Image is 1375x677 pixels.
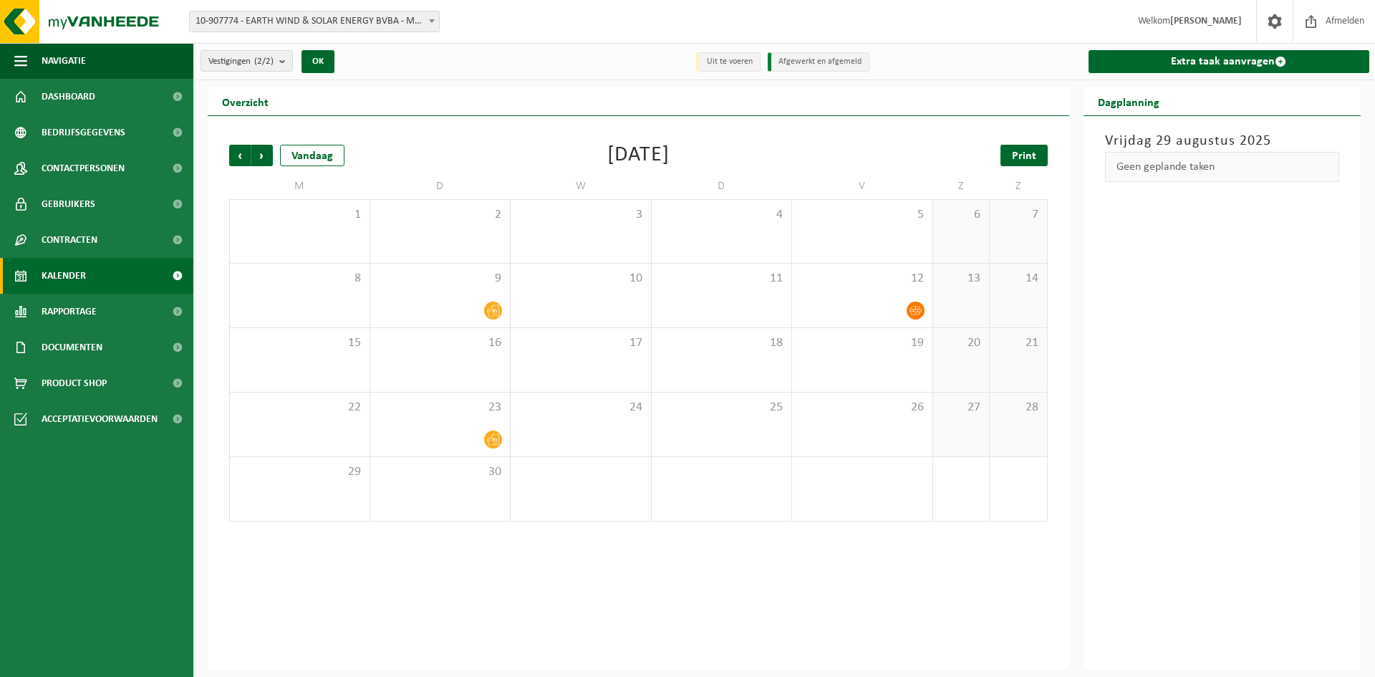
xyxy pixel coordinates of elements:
count: (2/2) [254,57,274,66]
td: D [370,173,511,199]
span: Product Shop [42,365,107,401]
button: Vestigingen(2/2) [201,50,293,72]
span: 1 [237,207,362,223]
span: Volgende [251,145,273,166]
span: 15 [237,335,362,351]
span: 20 [940,335,983,351]
span: 27 [940,400,983,416]
span: Contracten [42,222,97,258]
div: Vandaag [280,145,344,166]
strong: [PERSON_NAME] [1170,16,1242,27]
h2: Overzicht [208,87,283,115]
span: 16 [377,335,503,351]
span: Vorige [229,145,251,166]
div: Geen geplande taken [1105,152,1340,182]
span: 26 [799,400,925,416]
span: 14 [997,271,1039,287]
span: 9 [377,271,503,287]
span: 10-907774 - EARTH WIND & SOLAR ENERGY BVBA - MERCHTEM [189,11,440,32]
span: Kalender [42,258,86,294]
span: Dashboard [42,79,95,115]
h2: Dagplanning [1084,87,1174,115]
span: Vestigingen [208,51,274,72]
span: 22 [237,400,362,416]
span: 12 [799,271,925,287]
span: 17 [518,335,644,351]
button: OK [301,50,334,73]
span: 11 [659,271,785,287]
span: 10-907774 - EARTH WIND & SOLAR ENERGY BVBA - MERCHTEM [190,11,439,32]
td: Z [990,173,1047,199]
td: W [511,173,652,199]
span: Acceptatievoorwaarden [42,401,158,437]
span: 25 [659,400,785,416]
td: D [652,173,793,199]
span: 29 [237,464,362,480]
span: 23 [377,400,503,416]
span: 21 [997,335,1039,351]
span: Navigatie [42,43,86,79]
span: 10 [518,271,644,287]
div: [DATE] [607,145,670,166]
span: 30 [377,464,503,480]
td: M [229,173,370,199]
a: Extra taak aanvragen [1089,50,1370,73]
li: Uit te voeren [696,52,761,72]
li: Afgewerkt en afgemeld [768,52,869,72]
span: Contactpersonen [42,150,125,186]
td: Z [933,173,990,199]
span: 18 [659,335,785,351]
span: 8 [237,271,362,287]
a: Print [1000,145,1048,166]
span: 4 [659,207,785,223]
span: 2 [377,207,503,223]
span: Documenten [42,330,102,365]
span: 13 [940,271,983,287]
span: Print [1012,150,1036,162]
td: V [792,173,933,199]
span: Rapportage [42,294,97,330]
span: 5 [799,207,925,223]
span: 19 [799,335,925,351]
span: Bedrijfsgegevens [42,115,125,150]
span: 3 [518,207,644,223]
span: Gebruikers [42,186,95,222]
span: 6 [940,207,983,223]
span: 24 [518,400,644,416]
span: 7 [997,207,1039,223]
h3: Vrijdag 29 augustus 2025 [1105,130,1340,152]
span: 28 [997,400,1039,416]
